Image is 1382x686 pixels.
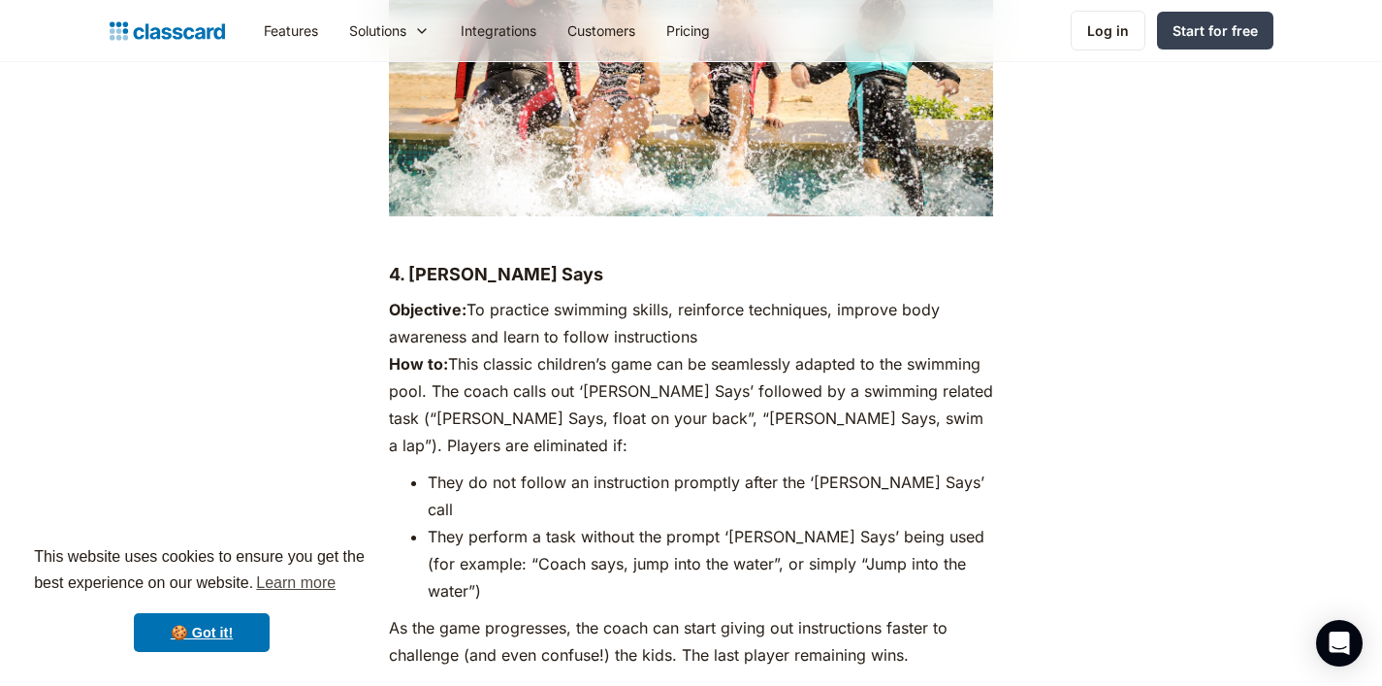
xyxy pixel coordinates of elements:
a: Customers [552,9,651,52]
a: Pricing [651,9,725,52]
a: home [110,17,225,45]
a: Start for free [1157,12,1273,49]
a: learn more about cookies [253,569,338,598]
p: ‍ [389,226,993,253]
div: cookieconsent [16,527,388,670]
li: They do not follow an instruction promptly after the ‘[PERSON_NAME] Says’ call [428,469,993,523]
a: Log in [1071,11,1145,50]
div: Start for free [1173,20,1258,41]
a: Features [248,9,334,52]
strong: Objective: [389,300,466,319]
div: Solutions [334,9,445,52]
p: To practice swimming skills, reinforce techniques, improve body awareness and learn to follow ins... [389,296,993,459]
p: As the game progresses, the coach can start giving out instructions faster to challenge (and even... [389,614,993,669]
li: They perform a task without the prompt ‘[PERSON_NAME] Says’ being used (for example: “Coach says,... [428,523,993,604]
a: Integrations [445,9,552,52]
a: dismiss cookie message [134,613,270,652]
span: This website uses cookies to ensure you get the best experience on our website. [34,545,370,598]
div: Log in [1087,20,1129,41]
div: Solutions [349,20,406,41]
h4: 4. [PERSON_NAME] Says [389,263,993,286]
div: Open Intercom Messenger [1316,620,1363,667]
strong: How to: [389,354,448,374]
